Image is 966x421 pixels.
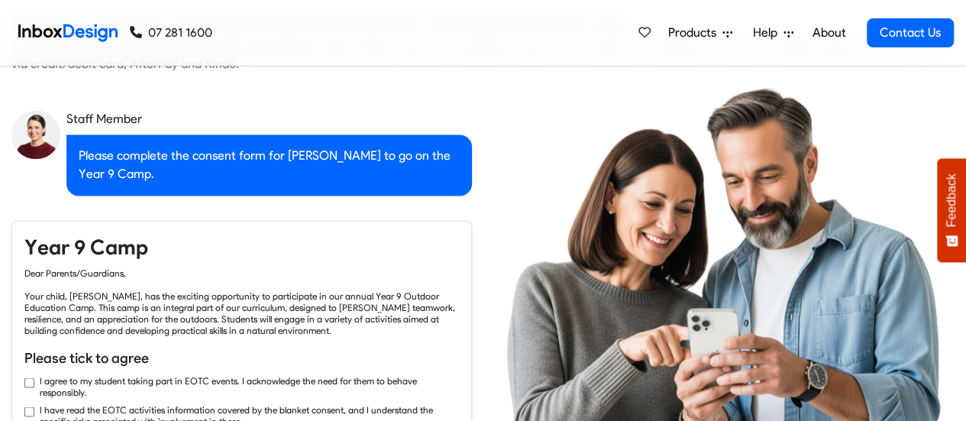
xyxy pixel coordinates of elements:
h4: Year 9 Camp [24,233,459,261]
a: Products [662,18,738,48]
a: Contact Us [867,18,954,47]
span: Feedback [945,173,958,227]
span: Products [668,24,722,42]
span: Help [753,24,783,42]
div: Please complete the consent form for [PERSON_NAME] to go on the Year 9 Camp. [66,134,472,196]
button: Feedback - Show survey [937,158,966,262]
div: Dear Parents/Guardians, Your child, [PERSON_NAME], has the exciting opportunity to participate in... [24,267,459,335]
img: staff_avatar.png [11,110,60,159]
label: I agree to my student taking part in EOTC events. I acknowledge the need for them to behave respo... [40,374,459,397]
a: 07 281 1600 [130,24,212,42]
div: Staff Member [66,110,472,128]
h6: Please tick to agree [24,348,459,368]
a: About [808,18,850,48]
a: Help [747,18,800,48]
